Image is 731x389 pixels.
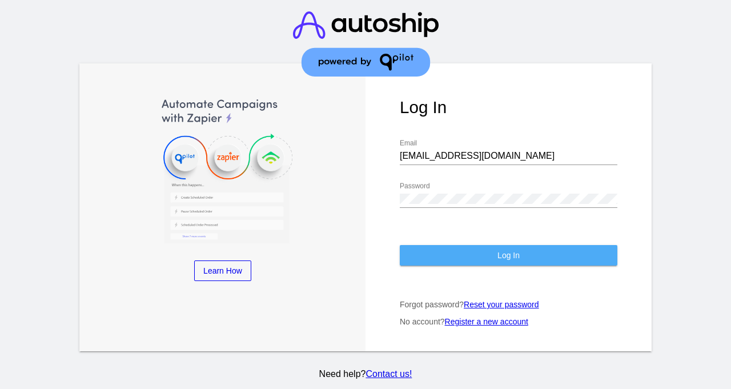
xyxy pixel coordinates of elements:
[194,260,251,281] a: Learn How
[400,317,617,326] p: No account?
[400,151,617,161] input: Email
[77,369,654,379] p: Need help?
[497,251,520,260] span: Log In
[203,266,242,275] span: Learn How
[114,98,331,243] img: Automate Campaigns with Zapier, QPilot and Klaviyo
[400,98,617,117] h1: Log In
[365,369,412,379] a: Contact us!
[400,245,617,266] button: Log In
[445,317,528,326] a: Register a new account
[400,300,617,309] p: Forgot password?
[464,300,539,309] a: Reset your password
